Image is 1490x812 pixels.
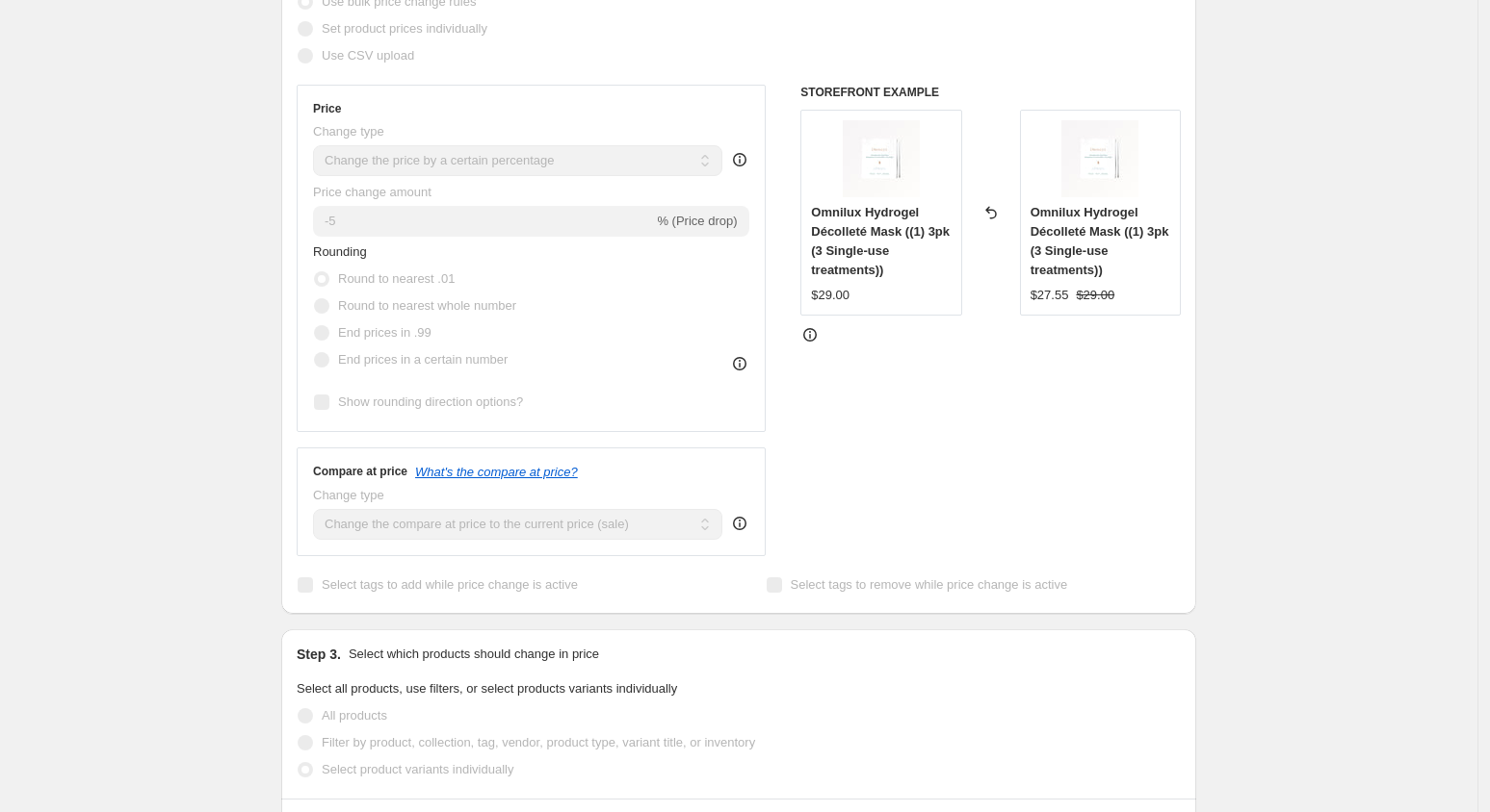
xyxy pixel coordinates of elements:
[1031,205,1169,277] span: Omnilux Hydrogel Décolleté Mask ((1) 3pk (3 Single-use treatments))
[322,708,387,723] span: All products
[730,150,749,169] div: help
[322,735,755,749] span: Filter by product, collection, tag, vendor, product type, variant title, or inventory
[338,325,431,340] span: End prices in .99
[322,577,578,592] span: Select tags to add while price change is active
[313,464,407,479] h3: Compare at price
[730,514,749,533] div: help
[811,205,950,277] span: Omnilux Hydrogel Décolleté Mask ((1) 3pk (3 Single-use treatments))
[415,465,578,479] button: What's the compare at price?
[297,645,341,664] h2: Step 3.
[791,577,1068,592] span: Select tags to remove while price change is active
[322,21,487,36] span: Set product prices individually
[313,244,367,259] span: Rounding
[811,286,850,305] div: $29.00
[1076,286,1114,305] strike: $29.00
[338,352,508,367] span: End prices in a certain number
[338,271,455,286] span: Round to nearest .01
[338,298,516,313] span: Round to nearest whole number
[349,645,599,664] p: Select which products should change in price
[313,185,431,199] span: Price change amount
[313,124,384,139] span: Change type
[800,85,1181,100] h6: STOREFRONT EXAMPLE
[313,206,653,237] input: -15
[313,101,341,116] h3: Price
[338,394,523,409] span: Show rounding direction options?
[322,762,513,776] span: Select product variants individually
[322,48,414,63] span: Use CSV upload
[1061,120,1138,197] img: Hydrogel_Decollete_Mask_1_80x.jpg
[313,488,384,502] span: Change type
[657,214,737,228] span: % (Price drop)
[1031,286,1069,305] div: $27.55
[297,681,677,696] span: Select all products, use filters, or select products variants individually
[843,120,920,197] img: Hydrogel_Decollete_Mask_1_80x.jpg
